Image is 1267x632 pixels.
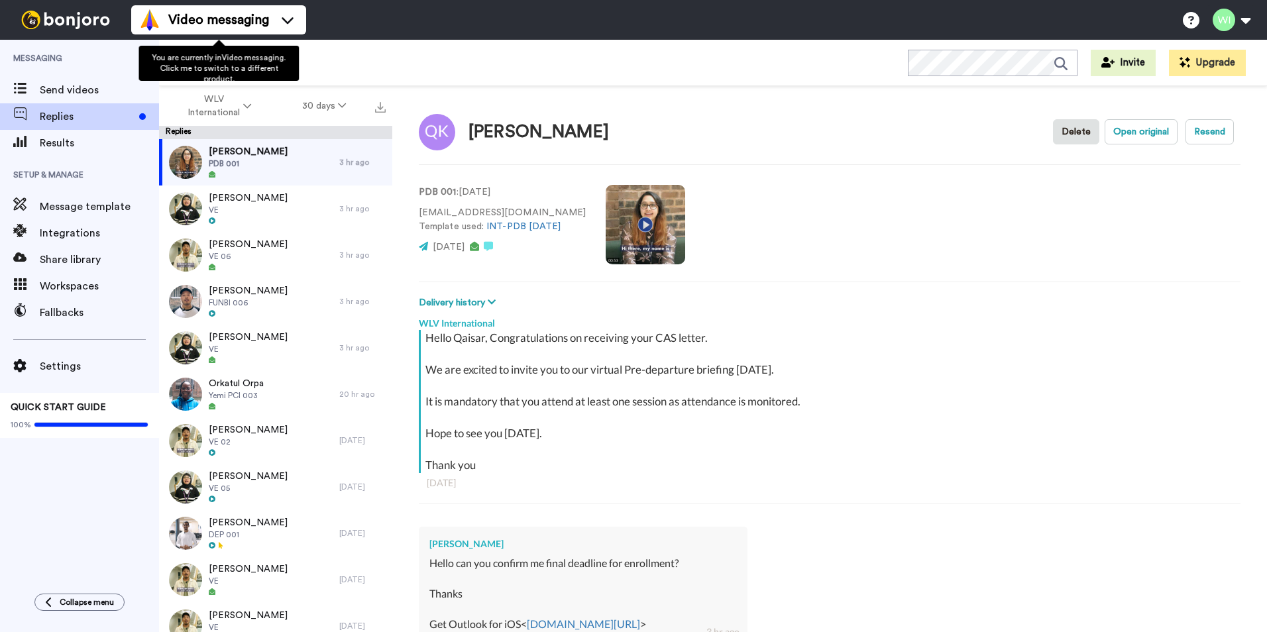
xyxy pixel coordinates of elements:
button: Delivery history [419,295,500,310]
a: [PERSON_NAME]VE 063 hr ago [159,232,392,278]
div: 3 hr ago [339,250,386,260]
button: Resend [1185,119,1234,144]
span: PDB 001 [209,158,288,169]
span: [PERSON_NAME] [209,516,288,529]
img: b7a95c32-d3d2-455d-b707-40783128711b-thumb.jpg [169,192,202,225]
div: Replies [159,126,392,139]
div: [DATE] [339,621,386,631]
span: Results [40,135,159,151]
span: FUNBI 006 [209,297,288,308]
span: [DATE] [433,242,465,252]
span: [PERSON_NAME] [209,470,288,483]
img: 62ddf3be-d088-421e-bd24-cb50b731b943-thumb.jpg [169,424,202,457]
div: Hello Qaisar, Congratulations on receiving your CAS letter. We are excited to invite you to our v... [425,330,1237,473]
button: Collapse menu [34,594,125,611]
span: Share library [40,252,159,268]
span: [PERSON_NAME] [209,238,288,251]
div: WLV International [419,310,1240,330]
div: 3 hr ago [339,342,386,353]
img: 9d005285-f2cd-48ce-ae0f-47eda6f368c7-thumb.jpg [169,331,202,364]
span: [PERSON_NAME] [209,562,288,576]
img: 3e23c4d3-1de5-4687-a0b0-757430013745-thumb.jpg [169,378,202,411]
div: 20 hr ago [339,389,386,399]
span: Orkatul Orpa [209,377,264,390]
span: VE [209,344,288,354]
span: WLV International [187,93,241,119]
span: Workspaces [40,278,159,294]
p: : [DATE] [419,185,586,199]
img: 0679e79f-bf66-4ac1-86ef-078eae539f64-thumb.jpg [169,238,202,272]
a: [PERSON_NAME]VE3 hr ago [159,325,392,371]
span: [PERSON_NAME] [209,145,288,158]
span: Settings [40,358,159,374]
a: [PERSON_NAME]VE 02[DATE] [159,417,392,464]
div: [PERSON_NAME] [468,123,609,142]
span: [PERSON_NAME] [209,284,288,297]
span: Replies [40,109,134,125]
div: [DATE] [339,574,386,585]
img: c5771198-484c-41a4-a086-442532575777-thumb.jpg [169,470,202,503]
span: Fallbacks [40,305,159,321]
a: [PERSON_NAME]PDB 0013 hr ago [159,139,392,185]
span: [PERSON_NAME] [209,423,288,437]
img: export.svg [375,102,386,113]
a: [PERSON_NAME]VE3 hr ago [159,185,392,232]
div: [DATE] [427,476,1233,490]
span: VE [209,576,288,586]
span: [PERSON_NAME] [209,609,288,622]
a: [PERSON_NAME]DEP 001[DATE] [159,510,392,556]
span: DEP 001 [209,529,288,540]
strong: PDB 001 [419,187,457,197]
button: 30 days [277,94,372,118]
span: Message template [40,199,159,215]
span: Send videos [40,82,159,98]
img: 0cc72c79-68ed-4baf-8cc6-5d21b1eef70a-thumb.jpg [169,563,202,596]
button: WLV International [162,87,277,125]
a: [PERSON_NAME]VE 05[DATE] [159,464,392,510]
img: bj-logo-header-white.svg [16,11,115,29]
span: You are currently in Video messaging . Click me to switch to a different product. [152,54,286,83]
button: Invite [1091,50,1156,76]
div: 3 hr ago [339,296,386,307]
img: 139000d5-7d0b-4327-a7b9-3e70836d1946-thumb.jpg [169,146,202,179]
img: Image of Qaisar Khan [419,114,455,150]
button: Open original [1105,119,1178,144]
button: Delete [1053,119,1099,144]
span: 100% [11,419,31,430]
button: Export all results that match these filters now. [371,96,390,116]
img: vm-color.svg [139,9,160,30]
div: [PERSON_NAME] [429,537,737,551]
img: 20357b13-09c5-4b1e-98cd-6bacbcb48d6b-thumb.jpg [169,285,202,318]
div: [DATE] [339,482,386,492]
a: [PERSON_NAME]VE[DATE] [159,556,392,603]
div: Hello can you confirm me final deadline for enrollment? Thanks Get Outlook for iOS< > [429,556,737,631]
span: [PERSON_NAME] [209,191,288,205]
span: Collapse menu [60,597,114,607]
a: [PERSON_NAME]FUNBI 0063 hr ago [159,278,392,325]
span: Integrations [40,225,159,241]
span: VE 02 [209,437,288,447]
span: Video messaging [168,11,269,29]
div: 3 hr ago [339,203,386,214]
p: [EMAIL_ADDRESS][DOMAIN_NAME] Template used: [419,206,586,234]
span: [PERSON_NAME] [209,331,288,344]
div: [DATE] [339,528,386,539]
a: INT-PDB [DATE] [486,222,561,231]
a: Orkatul OrpaYemi PCI 00320 hr ago [159,371,392,417]
span: VE 06 [209,251,288,262]
div: 3 hr ago [339,157,386,168]
img: 96206b34-541a-47b1-987b-93f7214ccb4b-thumb.jpg [169,517,202,550]
div: [DATE] [339,435,386,446]
span: VE [209,205,288,215]
a: [DOMAIN_NAME][URL] [527,617,640,630]
span: VE 05 [209,483,288,494]
span: QUICK START GUIDE [11,403,106,412]
span: Yemi PCI 003 [209,390,264,401]
button: Upgrade [1169,50,1246,76]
